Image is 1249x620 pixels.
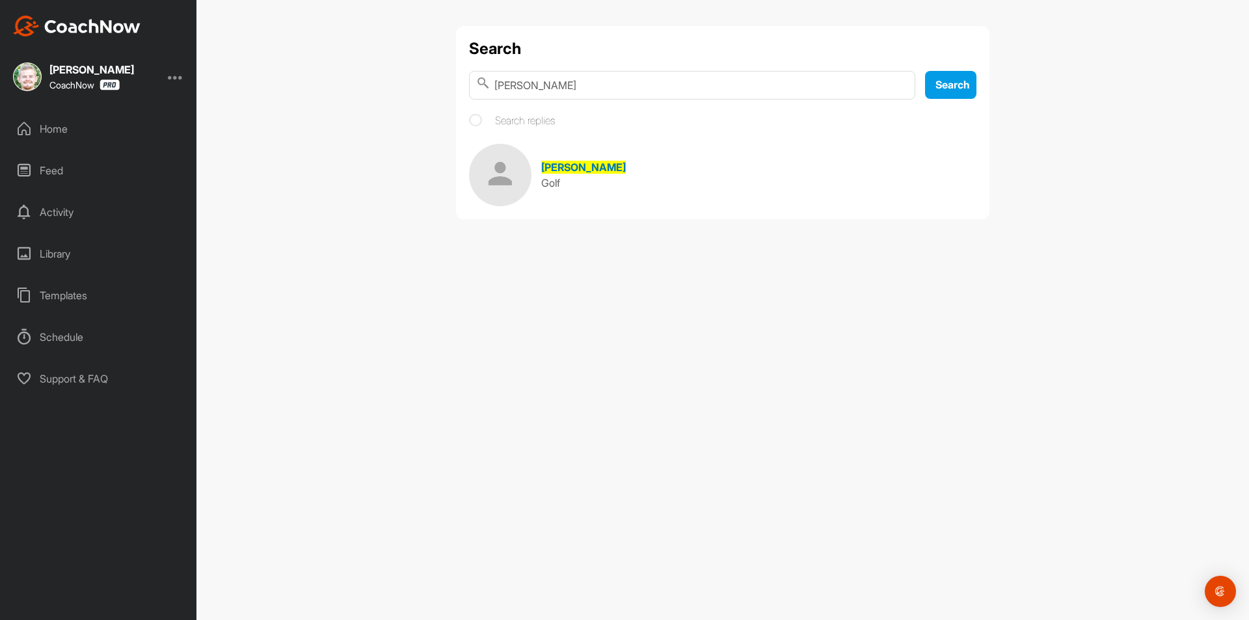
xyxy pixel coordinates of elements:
[541,176,560,189] span: Golf
[469,113,555,128] label: Search replies
[469,144,531,206] img: Space Logo
[7,154,191,187] div: Feed
[469,71,915,100] input: Search
[925,71,976,99] button: Search
[100,79,120,90] img: CoachNow Pro
[7,237,191,270] div: Library
[935,78,970,91] span: Search
[7,196,191,228] div: Activity
[7,279,191,312] div: Templates
[13,16,141,36] img: CoachNow
[1205,576,1236,607] div: Open Intercom Messenger
[7,113,191,145] div: Home
[469,144,976,206] a: [PERSON_NAME]Golf
[541,161,626,174] span: [PERSON_NAME]
[13,62,42,91] img: square_52163fcad1567382852b888f39f9da3c.jpg
[469,39,976,58] h1: Search
[49,79,120,90] div: CoachNow
[7,362,191,395] div: Support & FAQ
[49,64,134,75] div: [PERSON_NAME]
[7,321,191,353] div: Schedule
